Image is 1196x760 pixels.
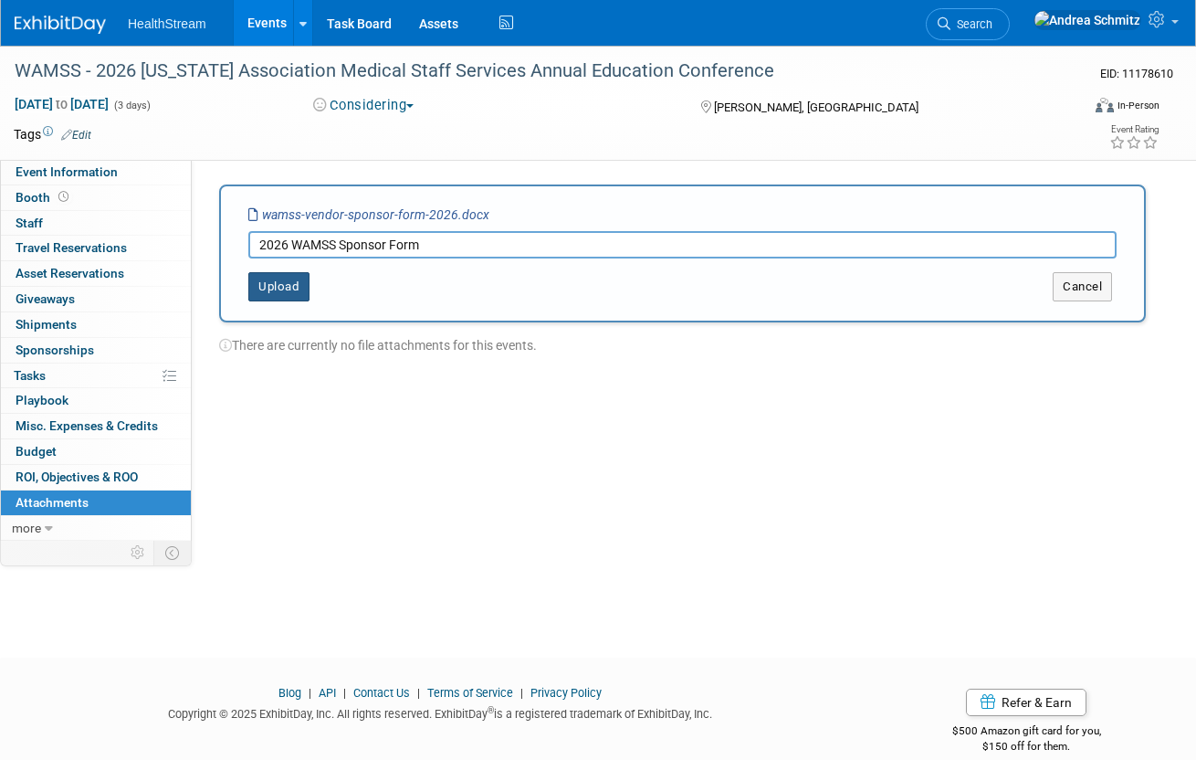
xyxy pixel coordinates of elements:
div: $150 off for them. [894,739,1159,755]
a: Event Information [1,160,191,185]
span: Playbook [16,393,68,407]
div: WAMSS - 2026 [US_STATE] Association Medical Staff Services Annual Education Conference [8,55,1062,88]
span: Giveaways [16,291,75,306]
span: more [12,521,41,535]
span: to [53,97,70,111]
button: Upload [248,272,309,301]
div: Event Format [991,95,1159,122]
span: ROI, Objectives & ROO [16,470,138,484]
span: Sponsorships [16,343,94,357]
td: Personalize Event Tab Strip [122,541,154,565]
a: Sponsorships [1,338,191,363]
span: | [516,686,528,700]
img: ExhibitDay [15,16,106,34]
a: Staff [1,211,191,236]
a: more [1,516,191,541]
span: Event Information [16,164,118,179]
a: Blog [278,686,301,700]
span: HealthStream [128,16,206,31]
div: Copyright © 2025 ExhibitDay, Inc. All rights reserved. ExhibitDay is a registered trademark of Ex... [14,702,866,723]
span: Search [950,17,992,31]
span: | [339,686,351,700]
button: Considering [307,96,421,115]
a: Refer & Earn [966,689,1086,716]
td: Tags [14,125,91,143]
span: Tasks [14,368,46,383]
span: Travel Reservations [16,240,127,255]
img: Format-Inperson.png [1096,98,1114,112]
td: Toggle Event Tabs [154,541,192,565]
span: Asset Reservations [16,266,124,280]
a: Contact Us [353,686,410,700]
a: Privacy Policy [530,686,602,700]
a: Playbook [1,388,191,413]
a: Terms of Service [427,686,513,700]
a: Budget [1,439,191,464]
span: [DATE] [DATE] [14,96,110,112]
input: Enter description [248,231,1117,259]
span: (3 days) [112,100,151,111]
span: | [304,686,316,700]
span: Staff [16,216,43,230]
a: Misc. Expenses & Credits [1,414,191,438]
a: Edit [61,129,91,142]
span: Misc. Expenses & Credits [16,418,158,433]
a: Tasks [1,364,191,388]
a: ROI, Objectives & ROO [1,465,191,490]
span: Budget [16,444,57,459]
a: Asset Reservations [1,261,191,286]
a: Travel Reservations [1,236,191,260]
span: [PERSON_NAME], [GEOGRAPHIC_DATA] [714,100,918,114]
a: Search [926,8,1010,40]
div: Event Rating [1109,125,1159,134]
img: Andrea Schmitz [1033,10,1141,30]
div: $500 Amazon gift card for you, [894,712,1159,754]
button: Cancel [1053,272,1112,301]
a: Booth [1,185,191,210]
span: Shipments [16,317,77,332]
span: Booth [16,190,72,205]
span: Event ID: 11178610 [1100,67,1173,80]
a: API [319,686,336,700]
span: Attachments [16,495,89,510]
a: Shipments [1,312,191,337]
i: wamss-vendor-sponsor-form-2026.docx [248,207,489,222]
sup: ® [488,705,494,715]
div: In-Person [1117,99,1159,112]
div: There are currently no file attachments for this events. [219,322,1146,354]
a: Attachments [1,491,191,515]
span: Booth not reserved yet [55,190,72,204]
span: | [413,686,425,700]
a: Giveaways [1,287,191,311]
